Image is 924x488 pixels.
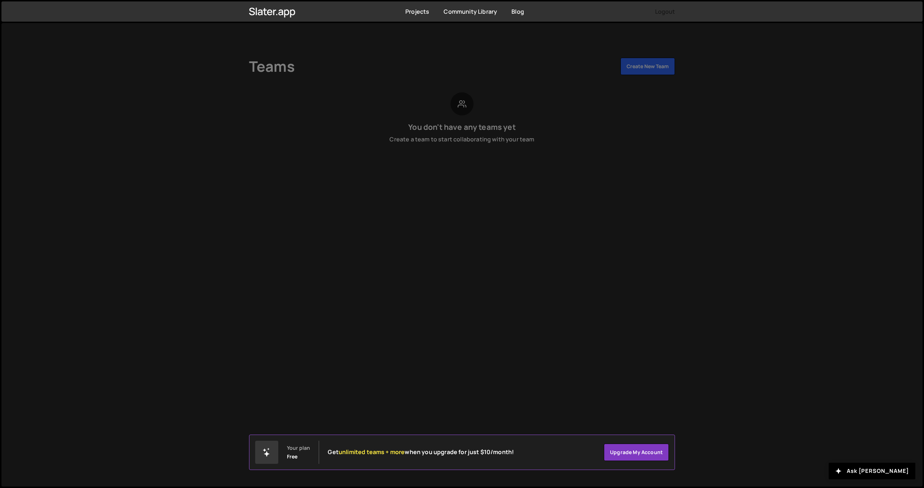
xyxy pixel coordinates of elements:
button: Logout [655,5,675,18]
a: Projects [405,8,429,16]
button: Ask [PERSON_NAME] [829,463,915,479]
span: unlimited teams + more [339,448,405,456]
a: Upgrade my account [604,444,669,461]
div: Free [287,454,298,460]
a: Community Library [444,8,497,16]
h2: Get when you upgrade for just $10/month! [328,449,514,456]
a: Blog [511,8,524,16]
div: Your plan [287,445,310,451]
